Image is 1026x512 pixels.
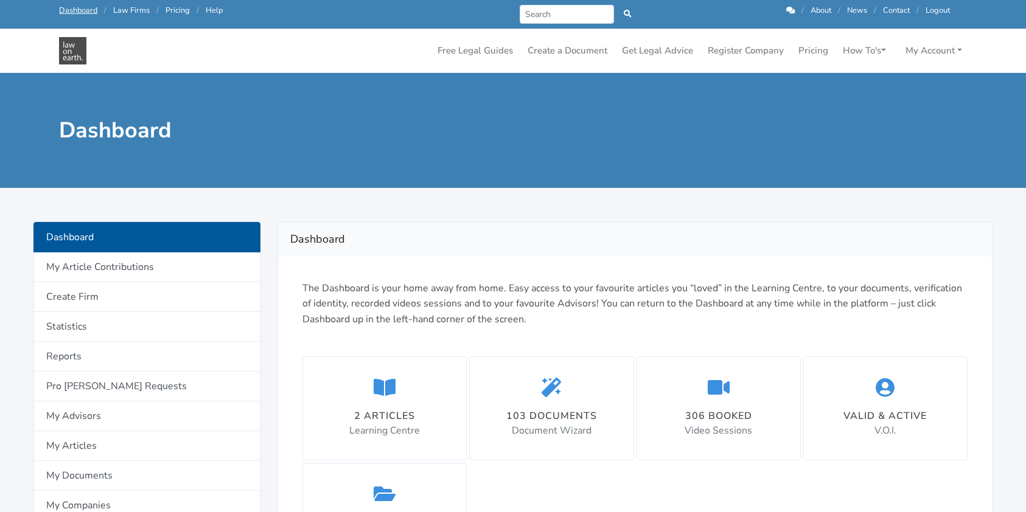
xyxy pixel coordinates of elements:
a: Help [206,5,223,16]
a: Contact [883,5,910,16]
span: / [104,5,106,16]
a: Create Firm [33,282,260,312]
img: Law On Earth [59,37,86,64]
h2: Dashboard [290,230,980,249]
a: Create a Document [523,39,612,63]
p: The Dashboard is your home away from home. Easy access to your favourite articles you “loved” in ... [302,281,968,328]
a: Register Company [703,39,789,63]
a: 103 documents Document Wizard [469,356,633,460]
span: / [838,5,840,16]
input: Search [520,5,614,24]
p: Document Wizard [506,423,597,439]
a: Pricing [794,39,833,63]
span: / [916,5,919,16]
span: / [197,5,199,16]
p: V.O.I. [843,423,927,439]
a: Free Legal Guides [433,39,518,63]
a: Valid & Active V.O.I. [803,356,968,460]
a: My Advisors [33,401,260,431]
span: / [156,5,159,16]
div: 103 documents [506,409,597,423]
a: My Article Contributions [33,252,260,282]
span: / [801,5,804,16]
div: 306 booked [685,409,752,423]
a: Reports [33,342,260,372]
div: Valid & Active [843,409,927,423]
a: 306 booked Video Sessions [637,356,801,460]
a: How To's [838,39,891,63]
a: My Account [901,39,967,63]
a: Pro [PERSON_NAME] Requests [33,372,260,401]
h1: Dashboard [59,117,504,144]
a: Dashboard [33,222,260,252]
a: About [811,5,831,16]
div: 2 articles [349,409,420,423]
p: Video Sessions [685,423,752,439]
a: Get Legal Advice [617,39,698,63]
a: My Articles [33,431,260,461]
a: My Documents [33,461,260,491]
p: Learning Centre [349,423,420,439]
span: / [874,5,876,16]
a: Pricing [166,5,190,16]
a: 2 articles Learning Centre [302,356,467,460]
a: Logout [926,5,950,16]
a: Law Firms [113,5,150,16]
a: Dashboard [59,5,97,16]
a: Statistics [33,312,260,342]
a: News [847,5,867,16]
